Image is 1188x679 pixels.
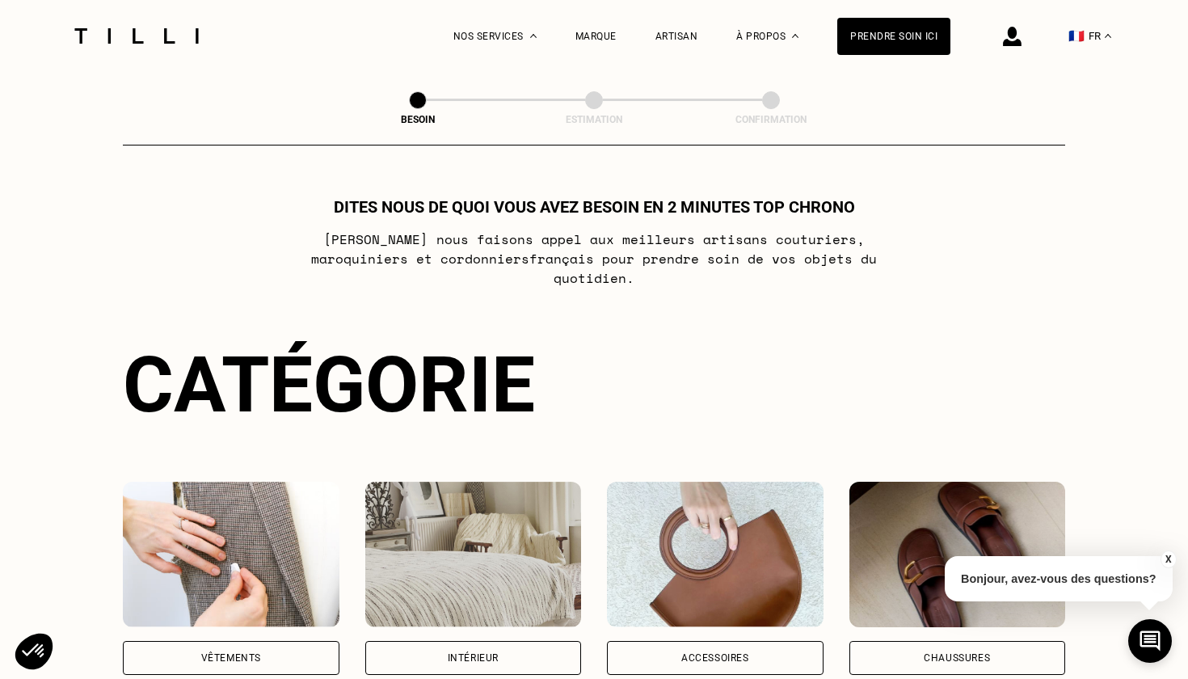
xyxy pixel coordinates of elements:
[575,31,617,42] a: Marque
[274,230,915,288] p: [PERSON_NAME] nous faisons appel aux meilleurs artisans couturiers , maroquiniers et cordonniers ...
[681,653,749,663] div: Accessoires
[513,114,675,125] div: Estimation
[334,197,855,217] h1: Dites nous de quoi vous avez besoin en 2 minutes top chrono
[69,28,204,44] img: Logo du service de couturière Tilli
[849,482,1066,627] img: Chaussures
[655,31,698,42] a: Artisan
[690,114,852,125] div: Confirmation
[530,34,537,38] img: Menu déroulant
[945,556,1173,601] p: Bonjour, avez-vous des questions?
[365,482,582,627] img: Intérieur
[337,114,499,125] div: Besoin
[924,653,990,663] div: Chaussures
[792,34,798,38] img: Menu déroulant à propos
[1068,28,1085,44] span: 🇫🇷
[123,482,339,627] img: Vêtements
[837,18,950,55] a: Prendre soin ici
[201,653,261,663] div: Vêtements
[1003,27,1022,46] img: icône connexion
[448,653,499,663] div: Intérieur
[123,339,1065,430] div: Catégorie
[607,482,824,627] img: Accessoires
[1105,34,1111,38] img: menu déroulant
[1160,550,1176,568] button: X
